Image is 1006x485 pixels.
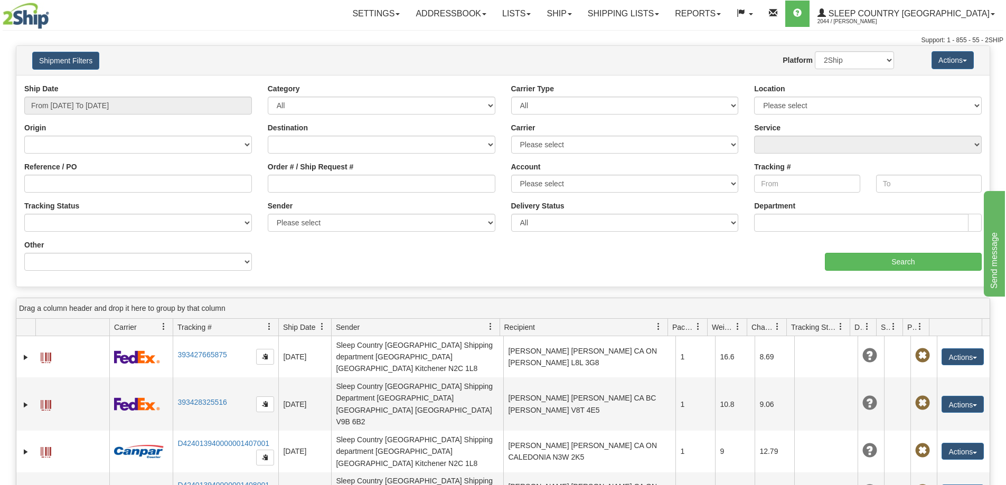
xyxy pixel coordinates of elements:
a: Reports [667,1,729,27]
label: Account [511,161,541,172]
button: Copy to clipboard [256,396,274,412]
a: Shipment Issues filter column settings [885,318,902,336]
td: 1 [675,336,715,377]
a: Expand [21,446,31,457]
td: 1 [675,431,715,472]
span: Weight [712,322,734,332]
td: [DATE] [278,336,331,377]
td: 16.6 [715,336,755,377]
a: Expand [21,400,31,410]
label: Destination [268,122,308,133]
span: Unknown [862,396,877,411]
span: Charge [751,322,774,332]
label: Location [754,83,785,94]
span: Pickup Not Assigned [915,443,930,458]
a: D424013940000001407001 [177,439,269,448]
span: Pickup Not Assigned [915,396,930,411]
span: Carrier [114,322,137,332]
span: Unknown [862,443,877,458]
label: Reference / PO [24,161,77,172]
a: Label [41,348,51,365]
span: Packages [672,322,694,332]
td: 8.69 [755,336,794,377]
span: Tracking # [177,322,212,332]
a: Carrier filter column settings [155,318,173,336]
td: Sleep Country [GEOGRAPHIC_DATA] Shipping department [GEOGRAPHIC_DATA] [GEOGRAPHIC_DATA] Kitchener... [331,336,503,377]
a: Settings [344,1,408,27]
a: Expand [21,352,31,363]
td: 12.79 [755,431,794,472]
div: grid grouping header [16,298,990,319]
label: Tracking # [754,161,791,172]
a: Shipping lists [580,1,667,27]
a: 393428325516 [177,398,227,406]
button: Actions [942,348,984,365]
span: Tracking Status [791,322,837,332]
button: Actions [932,51,974,69]
td: 1 [675,377,715,431]
label: Platform [783,55,813,65]
a: Charge filter column settings [768,318,786,336]
a: 393427665875 [177,350,227,359]
td: [DATE] [278,431,331,472]
img: 14 - Canpar [114,445,164,458]
button: Shipment Filters [32,52,99,70]
label: Other [24,240,44,250]
a: Addressbook [408,1,494,27]
button: Actions [942,396,984,413]
span: 2044 / [PERSON_NAME] [817,16,897,27]
a: Recipient filter column settings [650,318,667,336]
label: Sender [268,201,293,211]
a: Delivery Status filter column settings [858,318,876,336]
iframe: chat widget [982,188,1005,296]
span: Delivery Status [854,322,863,332]
a: Sleep Country [GEOGRAPHIC_DATA] 2044 / [PERSON_NAME] [810,1,1003,27]
div: Support: 1 - 855 - 55 - 2SHIP [3,36,1003,45]
span: Shipment Issues [881,322,890,332]
a: Lists [494,1,539,27]
label: Order # / Ship Request # [268,161,354,172]
td: Sleep Country [GEOGRAPHIC_DATA] Shipping department [GEOGRAPHIC_DATA] [GEOGRAPHIC_DATA] Kitchener... [331,431,503,472]
span: Unknown [862,348,877,363]
a: Label [41,395,51,412]
label: Department [754,201,795,211]
a: Weight filter column settings [729,318,747,336]
span: Recipient [504,322,535,332]
td: [DATE] [278,377,331,431]
span: Sleep Country [GEOGRAPHIC_DATA] [826,9,990,18]
input: From [754,175,860,193]
a: Packages filter column settings [689,318,707,336]
a: Ship Date filter column settings [313,318,331,336]
label: Origin [24,122,46,133]
label: Delivery Status [511,201,565,211]
label: Ship Date [24,83,59,94]
span: Pickup Status [907,322,916,332]
a: Sender filter column settings [482,318,500,336]
div: Send message [8,6,98,19]
a: Pickup Status filter column settings [911,318,929,336]
td: Sleep Country [GEOGRAPHIC_DATA] Shipping Department [GEOGRAPHIC_DATA] [GEOGRAPHIC_DATA] [GEOGRAPH... [331,377,503,431]
a: Tracking Status filter column settings [832,318,850,336]
input: To [876,175,982,193]
td: [PERSON_NAME] [PERSON_NAME] CA ON [PERSON_NAME] L8L 3G8 [503,336,675,377]
td: [PERSON_NAME] [PERSON_NAME] CA BC [PERSON_NAME] V8T 4E5 [503,377,675,431]
button: Copy to clipboard [256,450,274,465]
label: Tracking Status [24,201,79,211]
input: Search [825,253,982,271]
label: Service [754,122,781,133]
a: Label [41,442,51,459]
label: Carrier Type [511,83,554,94]
a: Tracking # filter column settings [260,318,278,336]
button: Actions [942,443,984,460]
img: 2 - FedEx Express® [114,397,160,411]
td: 10.8 [715,377,755,431]
a: Ship [539,1,579,27]
img: logo2044.jpg [3,3,49,29]
label: Carrier [511,122,535,133]
td: [PERSON_NAME] [PERSON_NAME] CA ON CALEDONIA N3W 2K5 [503,431,675,472]
label: Category [268,83,300,94]
span: Ship Date [283,322,315,332]
span: Sender [336,322,360,332]
span: Pickup Not Assigned [915,348,930,363]
button: Copy to clipboard [256,349,274,365]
